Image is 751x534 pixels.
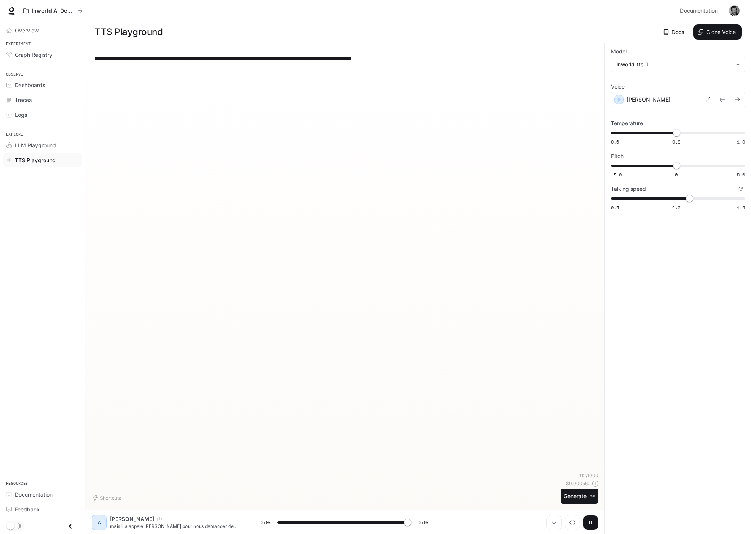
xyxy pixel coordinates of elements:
[611,139,619,145] span: 0.6
[15,156,56,164] span: TTS Playground
[15,26,39,34] span: Overview
[3,488,82,501] a: Documentation
[693,24,742,40] button: Clone Voice
[419,519,429,526] span: 0:05
[3,139,82,152] a: LLM Playground
[15,81,45,89] span: Dashboards
[32,8,74,14] p: Inworld AI Demos
[3,93,82,106] a: Traces
[611,84,625,89] p: Voice
[737,204,745,211] span: 1.5
[611,57,745,72] div: inworld-tts-1
[62,518,79,534] button: Close drawer
[662,24,687,40] a: Docs
[565,515,580,530] button: Inspect
[15,490,53,499] span: Documentation
[15,141,56,149] span: LLM Playground
[611,121,643,126] p: Temperature
[627,96,670,103] p: [PERSON_NAME]
[110,523,242,529] p: mais il a appelé [PERSON_NAME] pour nous demander de retourner l'argent chez lui.derful day to be...
[680,6,718,16] span: Documentation
[611,204,619,211] span: 0.5
[546,515,562,530] button: Download audio
[95,24,163,40] h1: TTS Playground
[561,489,598,504] button: Generate⌘⏎
[154,517,165,521] button: Copy Voice ID
[579,472,598,479] p: 112 / 1000
[590,494,595,499] p: ⌘⏎
[675,171,678,178] span: 0
[566,480,591,487] p: $ 0.000560
[20,3,86,18] button: All workspaces
[727,3,742,18] button: User avatar
[672,139,680,145] span: 0.8
[93,516,105,529] div: A
[3,24,82,37] a: Overview
[7,521,15,530] span: Dark mode toggle
[3,153,82,167] a: TTS Playground
[617,61,732,68] div: inworld-tts-1
[729,5,740,16] img: User avatar
[261,519,271,526] span: 0:05
[15,111,27,119] span: Logs
[15,505,40,513] span: Feedback
[611,153,624,159] p: Pitch
[736,185,745,193] button: Reset to default
[3,108,82,121] a: Logs
[737,171,745,178] span: 5.0
[15,51,52,59] span: Graph Registry
[611,171,622,178] span: -5.0
[110,515,154,523] p: [PERSON_NAME]
[672,204,680,211] span: 1.0
[611,186,646,192] p: Talking speed
[3,78,82,92] a: Dashboards
[3,503,82,516] a: Feedback
[3,48,82,61] a: Graph Registry
[737,139,745,145] span: 1.0
[15,96,32,104] span: Traces
[677,3,724,18] a: Documentation
[611,49,627,54] p: Model
[92,492,124,504] button: Shortcuts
